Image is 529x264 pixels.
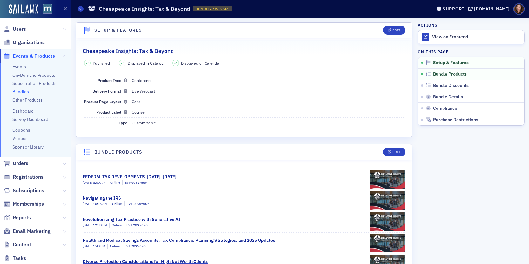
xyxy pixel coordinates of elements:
[93,223,107,227] span: 12:30 PM
[433,106,457,111] span: Compliance
[3,160,28,167] a: Orders
[12,135,28,141] a: Venues
[468,7,512,11] button: [DOMAIN_NAME]
[474,6,510,12] div: [DOMAIN_NAME]
[119,120,127,125] span: Type
[124,201,149,207] div: EVT-20957569
[12,89,29,95] a: Bundles
[132,78,154,83] span: Conferences
[83,244,93,248] span: [DATE]
[12,97,43,103] a: Other Products
[3,214,31,221] a: Reports
[12,81,57,86] a: Subscription Products
[132,89,155,94] span: Live Webcast
[418,49,525,55] h4: On this page
[132,107,404,117] dd: Course
[3,241,31,248] a: Content
[432,34,521,40] div: View on Frontend
[122,244,146,249] div: EVT-20957577
[443,6,465,12] div: Support
[13,214,31,221] span: Reports
[13,53,55,60] span: Events & Products
[3,174,44,181] a: Registrations
[94,27,142,34] h4: Setup & Features
[13,228,51,235] span: Email Marketing
[433,83,469,89] span: Bundle Discounts
[3,201,44,208] a: Memberships
[83,216,180,223] div: Revolutionizing Tax Practice with Generative AI
[92,89,127,94] span: Delivery Format
[181,60,221,66] span: Displayed on Calendar
[433,71,467,77] span: Bundle Products
[93,180,105,185] span: 8:00 AM
[195,6,229,12] span: BUNDLE-20957585
[83,180,93,185] span: [DATE]
[99,5,190,13] h1: Chesapeake Insights: Tax & Beyond
[132,99,140,104] span: Card
[13,201,44,208] span: Memberships
[83,195,149,201] div: Navigating the IRS
[3,228,51,235] a: Email Marketing
[83,211,405,232] a: Revolutionizing Tax Practice with Generative AI[DATE] 12:30 PMOnlineEVT-20957573
[12,64,26,69] a: Events
[433,94,463,100] span: Bundle Details
[3,187,44,194] a: Subscriptions
[13,187,44,194] span: Subscriptions
[93,244,105,248] span: 1:40 PM
[109,223,122,228] div: Online
[132,118,404,128] dd: Customizable
[83,201,93,206] span: [DATE]
[96,109,127,115] span: Product Label
[13,39,45,46] span: Organizations
[418,30,524,44] a: View on Frontend
[12,144,44,150] a: Sponsor Library
[383,148,405,156] button: Edit
[3,39,45,46] a: Organizations
[513,3,525,15] span: Profile
[13,241,31,248] span: Content
[83,190,405,211] a: Navigating the IRS[DATE] 10:15 AMOnlineEVT-20957569
[83,174,177,180] div: FEDERAL TAX DEVELOPMENTS-[DATE]-[DATE]
[13,255,26,262] span: Tasks
[13,26,26,33] span: Users
[110,201,122,207] div: Online
[98,78,127,83] span: Product Type
[83,233,405,254] a: Health and Medical Savings Accounts: Tax Compliance, Planning Strategies, and 2025 Updates[DATE] ...
[83,47,174,55] h2: Chesapeake Insights: Tax & Beyond
[128,60,163,66] span: Displayed in Catalog
[12,127,30,133] a: Coupons
[392,150,400,154] div: Edit
[383,26,405,35] button: Edit
[38,4,52,15] a: View Homepage
[3,53,55,60] a: Events & Products
[3,26,26,33] a: Users
[418,22,437,28] h4: Actions
[83,169,405,190] a: FEDERAL TAX DEVELOPMENTS-[DATE]-[DATE][DATE] 8:00 AMOnlineEVT-20957565
[93,201,107,206] span: 10:15 AM
[107,244,120,249] div: Online
[83,237,275,244] div: Health and Medical Savings Accounts: Tax Compliance, Planning Strategies, and 2025 Updates
[13,160,28,167] span: Orders
[9,4,38,15] img: SailAMX
[12,116,48,122] a: Survey Dashboard
[94,149,143,155] h4: Bundle Products
[83,223,93,227] span: [DATE]
[392,29,400,32] div: Edit
[84,99,127,104] span: Product Page Layout
[12,108,34,114] a: Dashboard
[433,60,469,66] span: Setup & Features
[13,174,44,181] span: Registrations
[43,4,52,14] img: SailAMX
[433,117,478,123] span: Purchase Restrictions
[3,255,26,262] a: Tasks
[108,180,120,185] div: Online
[12,72,55,78] a: On-Demand Products
[124,223,148,228] div: EVT-20957573
[122,180,147,185] div: EVT-20957565
[93,60,110,66] span: Published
